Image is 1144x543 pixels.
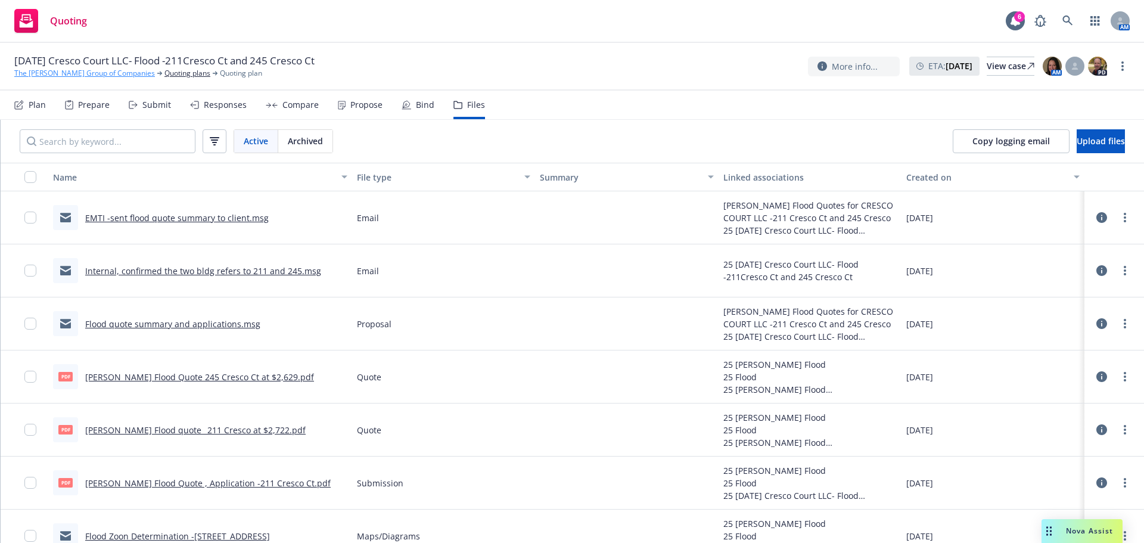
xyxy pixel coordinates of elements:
[357,424,381,436] span: Quote
[53,171,334,184] div: Name
[723,464,897,477] div: 25 [PERSON_NAME] Flood
[1077,135,1125,147] span: Upload files
[1014,11,1025,22] div: 6
[50,16,87,26] span: Quoting
[723,436,897,449] div: 25 [PERSON_NAME] Flood
[723,411,897,424] div: 25 [PERSON_NAME] Flood
[723,517,897,530] div: 25 [PERSON_NAME] Flood
[906,371,933,383] span: [DATE]
[723,258,897,283] div: 25 [DATE] Cresco Court LLC- Flood -211Cresco Ct and 245 Cresco Ct
[906,212,933,224] span: [DATE]
[1115,59,1130,73] a: more
[85,212,269,224] a: EMTI -sent flood quote summary to client.msg
[24,371,36,383] input: Toggle Row Selected
[808,57,900,76] button: More info...
[540,171,700,184] div: Summary
[1077,129,1125,153] button: Upload files
[723,305,897,330] div: [PERSON_NAME] Flood Quotes for CRESCO COURT LLC -211 Cresco Ct and 245 Cresco
[357,318,391,330] span: Proposal
[723,530,897,542] div: 25 Flood
[928,60,972,72] span: ETA :
[85,477,331,489] a: [PERSON_NAME] Flood Quote , Application -211 Cresco Ct.pdf
[85,318,260,330] a: Flood quote summary and applications.msg
[987,57,1034,75] div: View case
[164,68,210,79] a: Quoting plans
[142,100,171,110] div: Submit
[85,371,314,383] a: [PERSON_NAME] Flood Quote 245 Cresco Ct at $2,629.pdf
[24,318,36,330] input: Toggle Row Selected
[48,163,352,191] button: Name
[204,100,247,110] div: Responses
[719,163,901,191] button: Linked associations
[906,265,933,277] span: [DATE]
[58,478,73,487] span: pdf
[1028,9,1052,33] a: Report a Bug
[24,477,36,489] input: Toggle Row Selected
[1118,263,1132,278] a: more
[58,425,73,434] span: pdf
[350,100,383,110] div: Propose
[953,129,1070,153] button: Copy logging email
[10,4,92,38] a: Quoting
[1118,423,1132,437] a: more
[1056,9,1080,33] a: Search
[14,54,315,68] span: [DATE] Cresco Court LLC- Flood -211Cresco Ct and 245 Cresco Ct
[288,135,323,147] span: Archived
[1118,529,1132,543] a: more
[357,530,420,542] span: Maps/Diagrams
[906,424,933,436] span: [DATE]
[972,135,1050,147] span: Copy logging email
[723,199,897,224] div: [PERSON_NAME] Flood Quotes for CRESCO COURT LLC -211 Cresco Ct and 245 Cresco
[1088,57,1107,76] img: photo
[78,100,110,110] div: Prepare
[357,265,379,277] span: Email
[906,477,933,489] span: [DATE]
[24,530,36,542] input: Toggle Row Selected
[723,424,897,436] div: 25 Flood
[535,163,718,191] button: Summary
[220,68,262,79] span: Quoting plan
[416,100,434,110] div: Bind
[85,424,306,436] a: [PERSON_NAME] Flood quote _211 Cresco at $2,722.pdf
[85,530,270,542] a: Flood Zoon Determination -[STREET_ADDRESS]
[24,265,36,277] input: Toggle Row Selected
[906,318,933,330] span: [DATE]
[832,60,878,73] span: More info...
[244,135,268,147] span: Active
[723,383,897,396] div: 25 [PERSON_NAME] Flood
[723,371,897,383] div: 25 Flood
[1043,57,1062,76] img: photo
[20,129,195,153] input: Search by keyword...
[58,372,73,381] span: pdf
[723,330,897,343] div: 25 [DATE] Cresco Court LLC- Flood -211Cresco Ct and 245 Cresco Ct
[1042,519,1123,543] button: Nova Assist
[1083,9,1107,33] a: Switch app
[14,68,155,79] a: The [PERSON_NAME] Group of Companies
[352,163,535,191] button: File type
[723,224,897,237] div: 25 [DATE] Cresco Court LLC- Flood -211Cresco Ct and 245 Cresco Ct
[24,171,36,183] input: Select all
[357,371,381,383] span: Quote
[282,100,319,110] div: Compare
[987,57,1034,76] a: View case
[906,171,1067,184] div: Created on
[357,171,517,184] div: File type
[85,265,321,277] a: Internal, confirmed the two bldg refers to 211 and 245.msg
[24,212,36,224] input: Toggle Row Selected
[723,171,897,184] div: Linked associations
[1118,210,1132,225] a: more
[1118,370,1132,384] a: more
[946,60,972,72] strong: [DATE]
[1042,519,1056,543] div: Drag to move
[723,489,897,502] div: 25 [DATE] Cresco Court LLC- Flood -211Cresco Ct and 245 Cresco Ct
[24,424,36,436] input: Toggle Row Selected
[357,212,379,224] span: Email
[1066,526,1113,536] span: Nova Assist
[29,100,46,110] div: Plan
[901,163,1084,191] button: Created on
[467,100,485,110] div: Files
[357,477,403,489] span: Submission
[1118,317,1132,331] a: more
[906,530,933,542] span: [DATE]
[723,477,897,489] div: 25 Flood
